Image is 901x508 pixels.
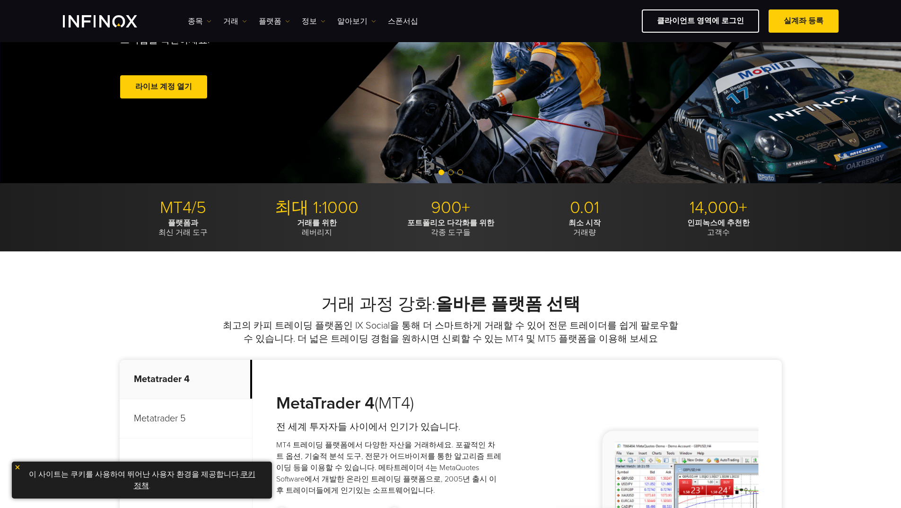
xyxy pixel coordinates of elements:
p: 이 사이트는 쿠키를 사용하여 뛰어난 사용자 환경을 제공합니다. . [17,466,267,494]
p: 최고의 카피 트레이딩 플랫폼인 IX Social을 통해 더 스마트하게 거래할 수 있어 전문 트레이더를 쉽게 팔로우할 수 있습니다. 더 넓은 트레이딩 경험을 원하시면 신뢰할 수... [221,319,680,346]
strong: 최소 시작 [569,218,601,228]
span: Go to slide 1 [438,169,444,175]
h2: 거래 과정 강화: [120,294,782,315]
a: 정보 [302,16,325,27]
img: yellow close icon [14,464,21,471]
strong: 거래를 위한 [297,218,337,228]
a: 플랫폼 [259,16,290,27]
p: Metatrader 4 [120,360,252,399]
strong: 포트폴리오 다각화를 위한 [407,218,494,228]
a: 라이브 계정 열기 [120,75,207,98]
p: MT4 트레이딩 플랫폼에서 다양한 자산을 거래하세요. 포괄적인 차트 옵션, 기술적 분석 도구, 전문가 어드바이저를 통한 알고리즘 트레이딩 등을 이용할 수 있습니다. 메타트레이... [276,439,502,496]
strong: MetaTrader 4 [276,393,375,413]
p: 거래량 [521,218,648,237]
p: MT4/5 [120,197,246,218]
p: 각종 도구들 [387,218,514,237]
a: 실계좌 등록 [769,9,839,33]
strong: 플랫폼과 [168,218,198,228]
a: 거래 [223,16,247,27]
p: 최대 1:1000 [254,197,380,218]
a: 클라이언트 영역에 로그인 [642,9,759,33]
p: 최신 거래 도구 [120,218,246,237]
a: INFINOX Logo [63,15,159,27]
a: 알아보기 [337,16,376,27]
strong: 인피녹스에 추천한 [687,218,750,228]
a: 종목 [188,16,211,27]
span: Go to slide 3 [457,169,463,175]
p: 0.01 [521,197,648,218]
h4: 전 세계 투자자들 사이에서 인기가 있습니다. [276,420,502,434]
span: Go to slide 2 [448,169,454,175]
h3: (MT4) [276,393,502,414]
a: 스폰서십 [388,16,418,27]
p: 900+ [387,197,514,218]
p: 14,000+ [655,197,782,218]
p: 레버리지 [254,218,380,237]
p: 고객수 [655,218,782,237]
p: Metatrader 5 [120,399,252,438]
strong: 올바른 플랫폼 선택 [436,294,580,314]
